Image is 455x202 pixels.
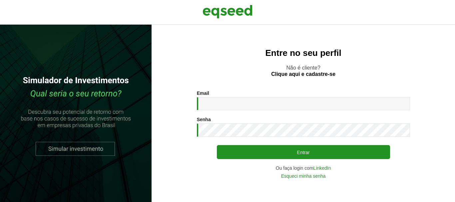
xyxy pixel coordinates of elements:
[165,48,442,58] h2: Entre no seu perfil
[281,174,326,178] a: Esqueci minha senha
[197,166,410,170] div: Ou faça login com
[197,117,211,122] label: Senha
[197,91,209,96] label: Email
[165,65,442,77] p: Não é cliente?
[203,3,252,20] img: EqSeed Logo
[271,72,335,77] a: Clique aqui e cadastre-se
[313,166,331,170] a: LinkedIn
[217,145,390,159] button: Entrar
